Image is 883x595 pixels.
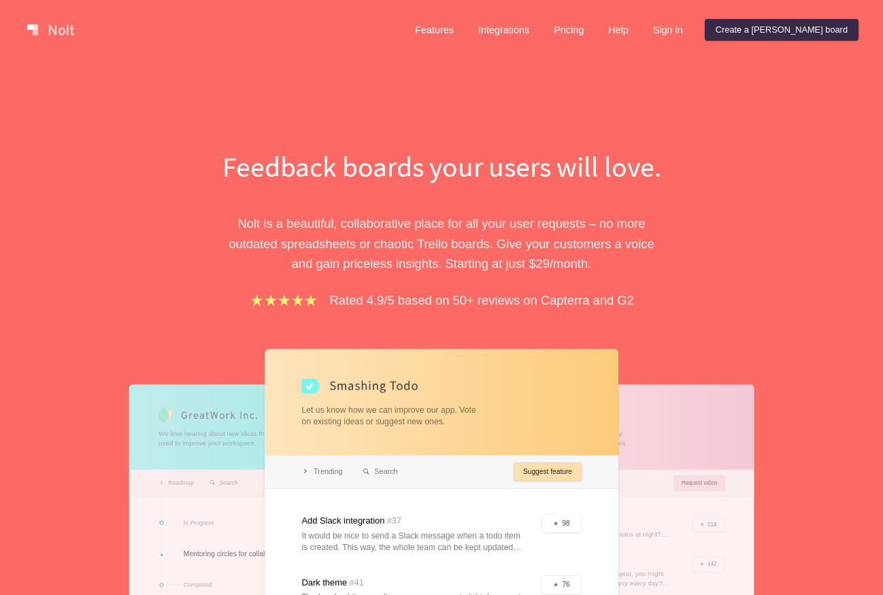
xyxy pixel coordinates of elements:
a: Features [404,19,465,41]
a: Help [597,19,639,41]
a: Pricing [543,19,595,41]
a: Integrations [467,19,540,41]
a: Sign in [642,19,694,41]
p: Rated 4.9/5 based on 50+ reviews on Capterra and G2 [330,290,634,310]
a: Create a [PERSON_NAME] board [705,19,859,41]
img: stars.b067e34983.png [249,292,318,308]
p: Nolt is a beautiful, collaborative place for all your user requests – no more outdated spreadshee... [207,214,676,273]
h1: Feedback boards your users will love. [207,147,676,186]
